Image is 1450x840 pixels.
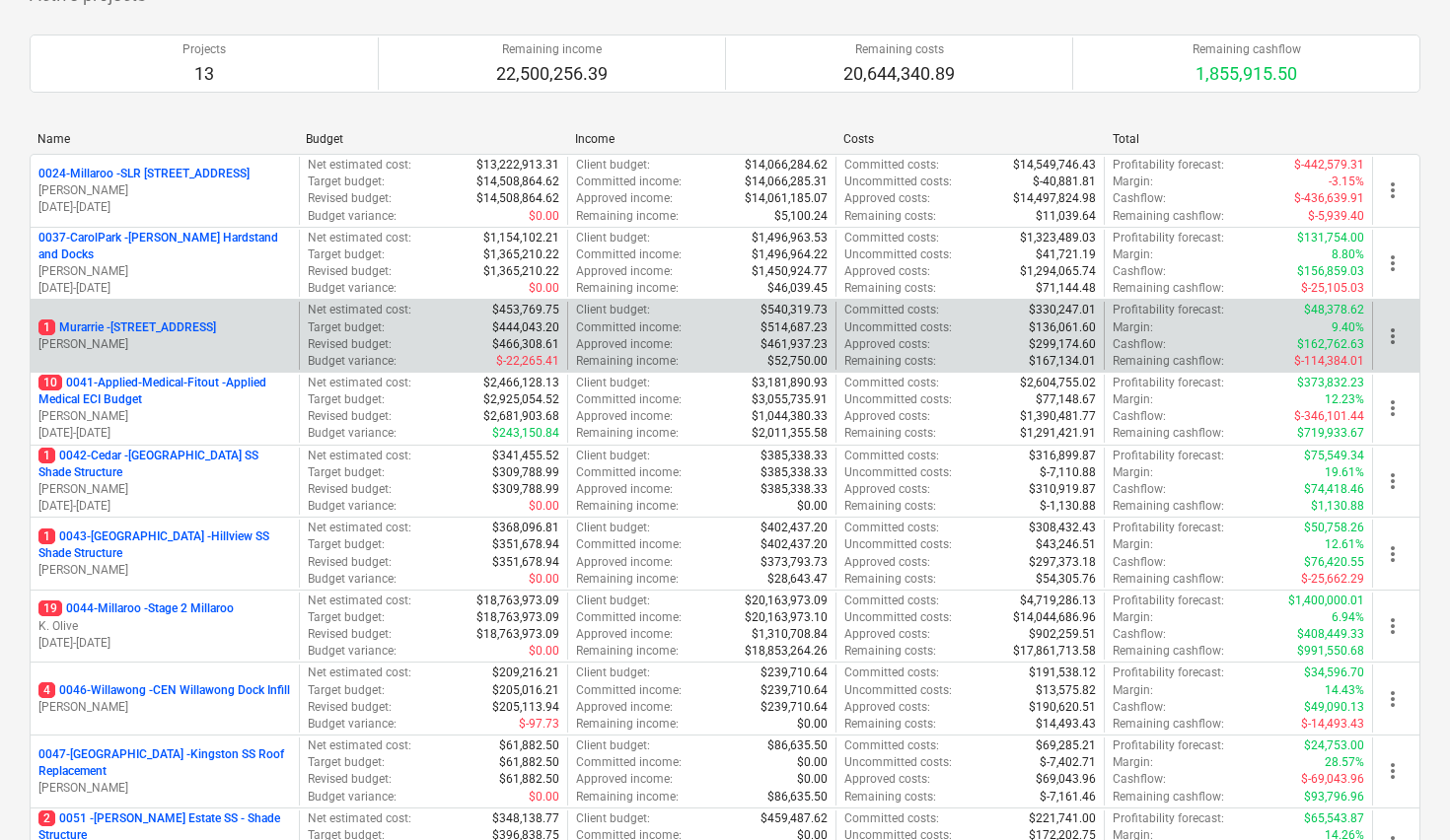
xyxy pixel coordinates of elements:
p: $1,496,963.53 [752,230,828,246]
p: $43,246.51 [1036,536,1096,553]
p: Client budget : [576,593,650,609]
p: Remaining costs : [844,498,936,515]
p: Approved income : [576,336,673,353]
p: Committed income : [576,536,682,553]
p: 19.61% [1325,464,1364,481]
p: $1,291,421.91 [1020,425,1096,442]
p: Client budget : [576,375,650,391]
p: Committed income : [576,174,682,190]
p: [DATE] - [DATE] [38,425,291,442]
p: $330,247.01 [1029,302,1096,318]
p: [DATE] - [DATE] [38,199,291,216]
p: $-25,105.03 [1301,280,1364,297]
p: $1,154,102.21 [483,230,559,246]
p: $76,420.55 [1304,554,1364,571]
span: more_vert [1381,469,1405,493]
p: Approved costs : [844,554,930,571]
p: Budget variance : [308,643,397,660]
p: Net estimated cost : [308,520,411,536]
p: $-1,130.88 [1040,498,1096,515]
p: Client budget : [576,448,650,464]
span: more_vert [1381,614,1405,638]
p: $4,719,286.13 [1020,593,1096,609]
p: Remaining income : [576,498,679,515]
p: [DATE] - [DATE] [38,635,291,652]
p: Remaining cashflow : [1113,571,1224,588]
span: more_vert [1381,178,1405,202]
p: $18,763,973.09 [476,609,559,626]
p: Committed income : [576,246,682,263]
p: $1,450,924.77 [752,263,828,280]
p: $14,044,686.96 [1013,609,1096,626]
div: Budget [306,132,558,146]
p: 13 [182,62,226,86]
p: $18,763,973.09 [476,593,559,609]
p: Approved costs : [844,336,930,353]
p: 20,644,340.89 [843,62,955,86]
p: Committed costs : [844,230,939,246]
p: $991,550.68 [1297,643,1364,660]
span: 10 [38,375,62,390]
p: Remaining cashflow : [1113,425,1224,442]
p: Profitability forecast : [1113,665,1224,681]
p: Committed income : [576,464,682,481]
p: Client budget : [576,665,650,681]
p: Net estimated cost : [308,665,411,681]
p: Projects [182,41,226,58]
p: $373,832.23 [1297,375,1364,391]
p: Uncommitted costs : [844,174,952,190]
p: $-442,579.31 [1294,157,1364,174]
p: Remaining cashflow [1193,41,1301,58]
p: $71,144.48 [1036,280,1096,297]
p: $239,710.64 [761,682,828,699]
p: $299,174.60 [1029,336,1096,353]
p: Murarrie - [STREET_ADDRESS] [38,319,216,336]
p: 0046-Willawong - CEN Willawong Dock Infill [38,682,290,699]
p: -3.15% [1329,174,1364,190]
p: Remaining costs [843,41,955,58]
p: Target budget : [308,174,385,190]
p: $20,163,973.09 [745,593,828,609]
div: 0037-CarolPark -[PERSON_NAME] Hardstand and Docks[PERSON_NAME][DATE]-[DATE] [38,230,291,298]
p: $18,763,973.09 [476,626,559,643]
p: 8.80% [1332,246,1364,263]
p: $1,365,210.22 [483,263,559,280]
p: Target budget : [308,609,385,626]
div: 40046-Willawong -CEN Willawong Dock Infill[PERSON_NAME] [38,682,291,716]
p: $402,437.20 [761,520,828,536]
p: 6.94% [1332,609,1364,626]
p: $2,604,755.02 [1020,375,1096,391]
p: Committed income : [576,682,682,699]
p: Uncommitted costs : [844,319,952,336]
p: $408,449.33 [1297,626,1364,643]
p: $385,338.33 [761,448,828,464]
p: [PERSON_NAME] [38,263,291,280]
p: Approved income : [576,626,673,643]
p: [PERSON_NAME] [38,481,291,498]
p: $41,721.19 [1036,246,1096,263]
p: $385,338.33 [761,464,828,481]
p: $18,853,264.26 [745,643,828,660]
p: Cashflow : [1113,263,1166,280]
div: 0024-Millaroo -SLR [STREET_ADDRESS][PERSON_NAME][DATE]-[DATE] [38,166,291,216]
p: Committed costs : [844,520,939,536]
p: $2,681,903.68 [483,408,559,425]
p: [DATE] - [DATE] [38,498,291,515]
p: Uncommitted costs : [844,246,952,263]
p: $14,061,185.07 [745,190,828,207]
p: Approved costs : [844,481,930,498]
p: Committed costs : [844,157,939,174]
p: $1,310,708.84 [752,626,828,643]
p: $309,788.99 [492,464,559,481]
span: more_vert [1381,687,1405,711]
p: Profitability forecast : [1113,157,1224,174]
p: Approved costs : [844,408,930,425]
p: $2,011,355.58 [752,425,828,442]
p: $1,130.88 [1311,498,1364,515]
p: Target budget : [308,391,385,408]
p: $0.00 [797,498,828,515]
p: $28,643.47 [767,571,828,588]
p: Budget variance : [308,571,397,588]
span: 1 [38,319,55,335]
p: Approved income : [576,554,673,571]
